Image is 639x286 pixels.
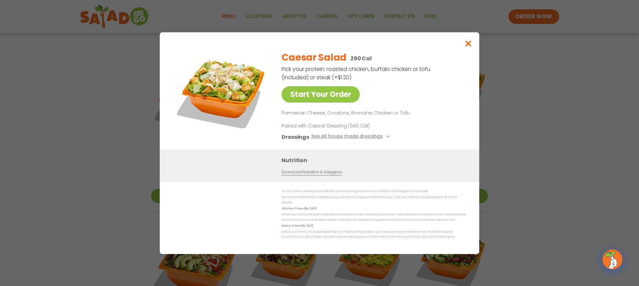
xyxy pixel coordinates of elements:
[282,189,466,194] p: We are not an allergen free facility and cannot guarantee the absence of allergens in our foods.
[175,46,268,139] img: Featured product photo for Caesar Salad
[282,206,316,210] strong: Gluten Friendly (GF)
[282,195,466,205] p: Nutrition information is based on our standard recipes and portion sizes. Click Nutrition & Aller...
[282,122,405,129] p: Paired with Caesar Dressing (340 Cal)
[350,54,372,63] p: 290 Cal
[282,65,431,82] p: Pick your protein: roasted chicken, buffalo chicken or tofu (included) or steak (+$1.20)
[282,212,466,222] p: While our menu includes ingredients that are made without gluten, our restaurants are not gluten ...
[458,32,479,55] button: Close modal
[282,169,341,175] a: Download Nutrition & Allergens
[282,156,469,164] h3: Nutrition
[282,86,360,103] a: Start Your Order
[603,250,622,269] img: wpChatIcon
[282,229,466,240] p: While our menu includes foods that are made without dairy, our restaurants are not dairy free. We...
[282,133,309,141] h3: Dressings
[311,133,392,141] button: See all house made dressings
[282,51,346,65] h2: Caesar Salad
[282,109,463,117] p: Parmesan Cheese, Croutons, Romaine, Chicken or Tofu
[282,223,313,227] strong: Dairy Friendly (DF)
